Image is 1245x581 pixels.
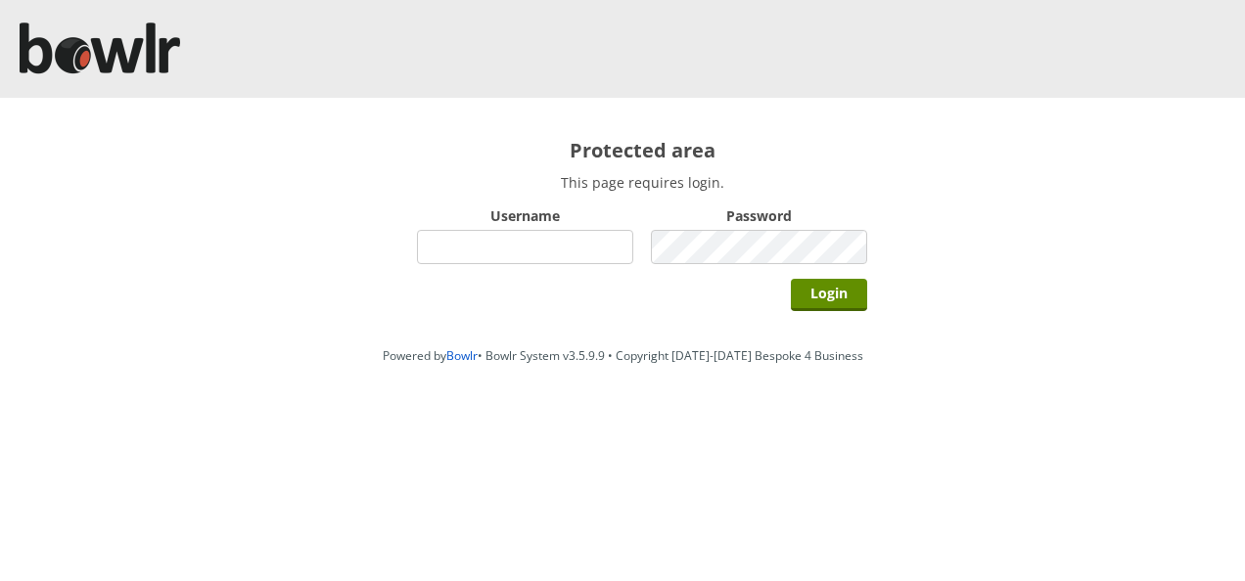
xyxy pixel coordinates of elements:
span: Powered by • Bowlr System v3.5.9.9 • Copyright [DATE]-[DATE] Bespoke 4 Business [383,347,863,364]
label: Password [651,206,867,225]
label: Username [417,206,633,225]
input: Login [791,279,867,311]
h2: Protected area [417,137,867,163]
p: This page requires login. [417,173,867,192]
a: Bowlr [446,347,478,364]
